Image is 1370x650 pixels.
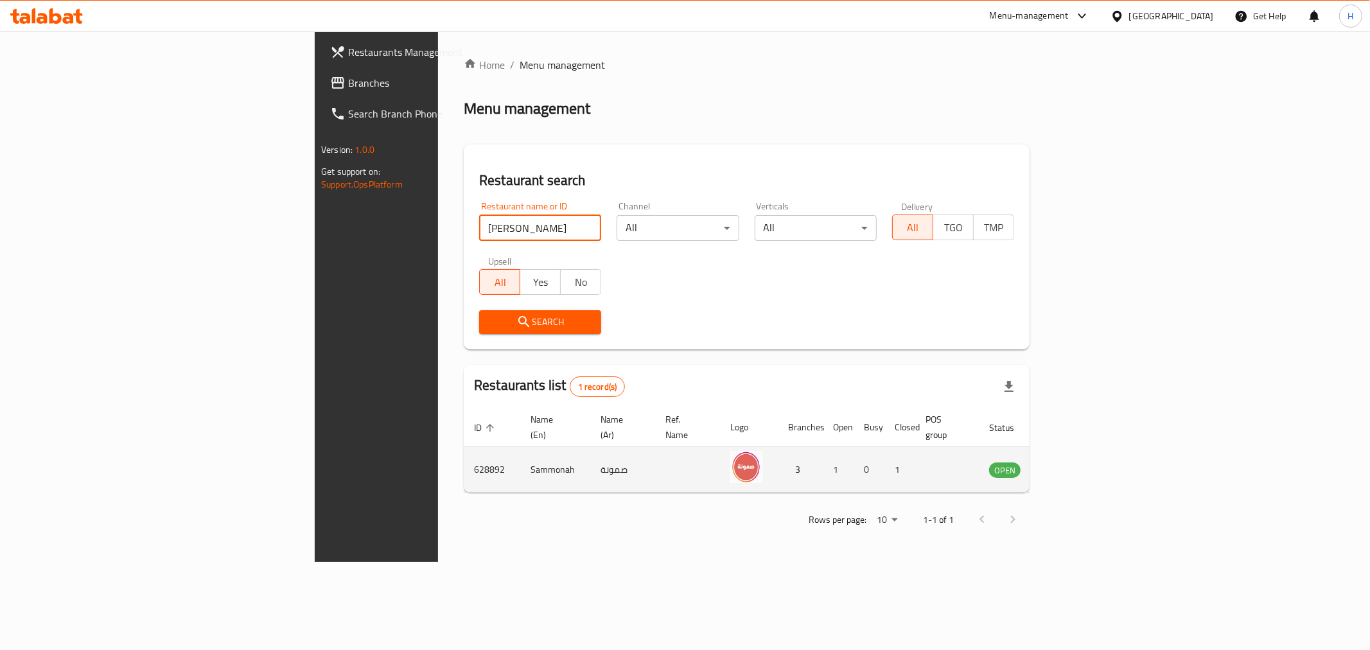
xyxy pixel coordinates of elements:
[474,420,498,435] span: ID
[348,44,533,60] span: Restaurants Management
[892,215,933,240] button: All
[348,106,533,121] span: Search Branch Phone
[989,420,1031,435] span: Status
[778,408,823,447] th: Branches
[617,215,739,241] div: All
[464,57,1030,73] nav: breadcrumb
[479,171,1014,190] h2: Restaurant search
[474,376,625,397] h2: Restaurants list
[854,408,884,447] th: Busy
[348,75,533,91] span: Branches
[489,314,591,330] span: Search
[990,8,1069,24] div: Menu-management
[320,37,543,67] a: Restaurants Management
[479,269,520,295] button: All
[938,218,969,237] span: TGO
[601,412,640,443] span: Name (Ar)
[520,269,561,295] button: Yes
[854,447,884,493] td: 0
[1129,9,1214,23] div: [GEOGRAPHIC_DATA]
[321,141,353,158] span: Version:
[926,412,963,443] span: POS group
[989,463,1021,478] span: OPEN
[488,256,512,265] label: Upsell
[520,57,605,73] span: Menu management
[901,202,933,211] label: Delivery
[884,447,915,493] td: 1
[320,98,543,129] a: Search Branch Phone
[778,447,823,493] td: 3
[525,273,556,292] span: Yes
[1348,9,1353,23] span: H
[720,408,778,447] th: Logo
[321,176,403,193] a: Support.OpsPlatform
[570,376,626,397] div: Total records count
[872,511,902,530] div: Rows per page:
[823,447,854,493] td: 1
[923,512,954,528] p: 1-1 of 1
[464,408,1091,493] table: enhanced table
[485,273,515,292] span: All
[665,412,705,443] span: Ref. Name
[321,163,380,180] span: Get support on:
[994,371,1024,402] div: Export file
[973,215,1014,240] button: TMP
[566,273,596,292] span: No
[730,451,762,483] img: Sammonah
[884,408,915,447] th: Closed
[355,141,374,158] span: 1.0.0
[979,218,1009,237] span: TMP
[560,269,601,295] button: No
[520,447,590,493] td: Sammonah
[320,67,543,98] a: Branches
[755,215,877,241] div: All
[933,215,974,240] button: TGO
[479,215,601,241] input: Search for restaurant name or ID..
[823,408,854,447] th: Open
[989,462,1021,478] div: OPEN
[531,412,575,443] span: Name (En)
[898,218,928,237] span: All
[809,512,866,528] p: Rows per page:
[590,447,655,493] td: صمونة
[570,381,625,393] span: 1 record(s)
[479,310,601,334] button: Search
